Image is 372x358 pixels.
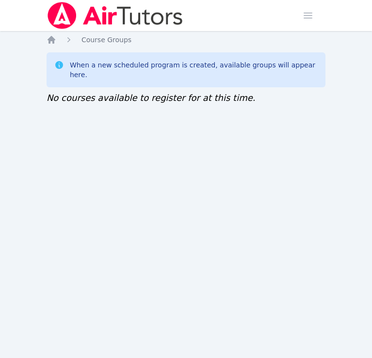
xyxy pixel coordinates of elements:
[70,60,318,80] div: When a new scheduled program is created, available groups will appear here.
[47,2,184,29] img: Air Tutors
[81,36,131,44] span: Course Groups
[47,93,256,103] span: No courses available to register for at this time.
[81,35,131,45] a: Course Groups
[47,35,325,45] nav: Breadcrumb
